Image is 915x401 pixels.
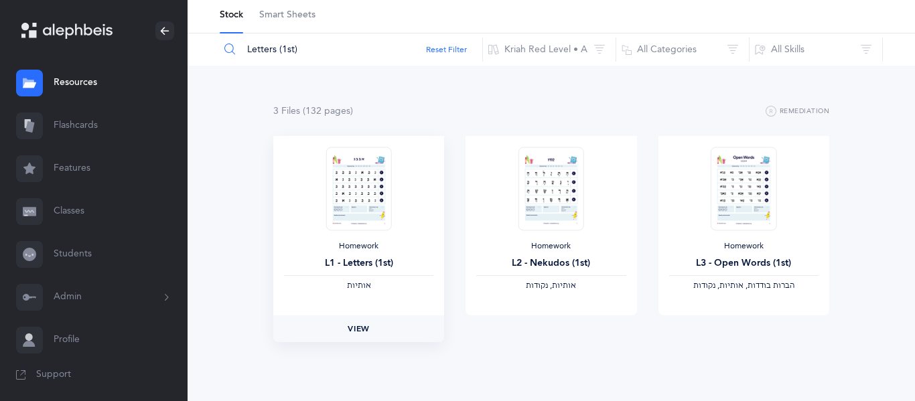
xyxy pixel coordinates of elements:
button: Remediation [766,104,829,120]
a: View [273,315,444,342]
div: Homework [284,241,433,252]
span: (132 page ) [303,106,353,116]
iframe: Drift Widget Chat Controller [848,334,899,385]
span: Smart Sheets [259,9,315,22]
div: L3 - Open Words (1st) [669,256,819,270]
img: Homework_L3_OpenWords_O_Red_EN_thumbnail_1731217670.png [711,147,776,230]
div: Homework [669,241,819,252]
button: Reset Filter [426,44,467,56]
div: Homework [476,241,626,252]
button: All Categories [616,33,750,66]
span: ‫אותיות, נקודות‬ [526,280,576,290]
img: Homework_L1_Letters_O_Red_EN_thumbnail_1731215195.png [326,147,391,230]
span: 3 File [273,106,300,116]
div: L1 - Letters (1st) [284,256,433,270]
span: s [296,106,300,116]
span: Support [36,368,71,382]
img: Homework_L2_Nekudos_R_EN_1_thumbnail_1731617499.png [518,147,584,230]
button: All Skills [749,33,883,66]
span: s [346,106,350,116]
div: L2 - Nekudos (1st) [476,256,626,270]
span: ‫אותיות‬ [347,280,371,290]
button: Kriah Red Level • A [482,33,616,66]
input: Search Resources [219,33,483,66]
span: ‫הברות בודדות, אותיות, נקודות‬ [693,280,794,290]
span: View [348,323,369,335]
